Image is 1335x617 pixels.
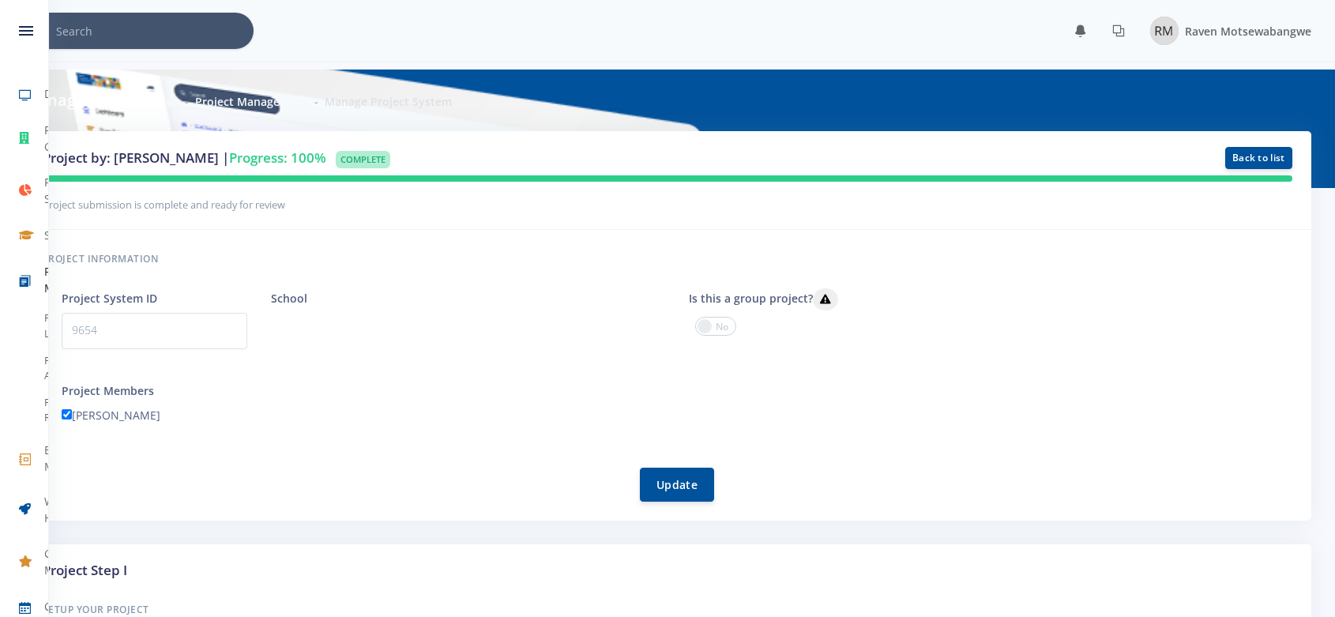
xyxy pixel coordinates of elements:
span: Schools [44,227,85,243]
nav: breadcrumb [166,93,452,110]
small: Project submission is complete and ready for review [43,198,285,212]
h3: Project by: [PERSON_NAME] | [43,148,868,168]
span: Dashboard [44,85,103,102]
img: Image placeholder [1150,17,1179,45]
span: Workflow Hub [44,493,92,526]
label: [PERSON_NAME] [62,407,160,423]
span: Complete [336,151,390,168]
span: Progress: 100% [229,149,326,167]
button: Is this a group project? [813,288,838,310]
input: Search [56,13,254,49]
li: Manage Project System [308,93,452,110]
label: School [271,290,307,307]
label: Project Members [62,382,154,399]
h6: Project information [43,249,1292,269]
label: Is this a group project? [689,288,838,310]
span: Project List [44,310,92,341]
span: Provincial Overview [44,122,96,155]
a: Project Management [195,94,308,109]
span: Calendar [44,598,92,615]
span: Grading Management [44,545,115,578]
h3: Project Step I [43,560,1292,581]
span: Provincial Stats [44,174,96,207]
label: Project System ID [62,290,157,307]
button: Update [640,468,714,502]
h6: Manage Project [24,88,144,112]
p: 9654 [62,313,247,349]
input: [PERSON_NAME] [62,409,72,419]
span: Project Management [44,263,115,296]
a: Back to list [1225,147,1292,169]
a: Image placeholder Raven Motsewabangwe [1138,13,1311,48]
span: Raven Motsewabangwe [1185,24,1311,39]
span: Event Management [44,442,115,475]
